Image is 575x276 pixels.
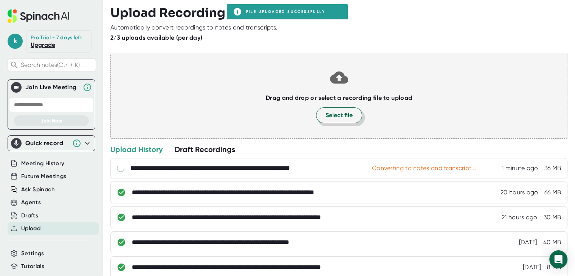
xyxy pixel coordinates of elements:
div: Quick record [25,140,68,147]
div: 36 MB [544,164,561,172]
div: 10/13/2025, 1:12:21 PM [523,264,541,271]
button: Upload [21,224,40,233]
b: Drag and drop or select a recording file to upload [266,94,412,101]
button: Settings [21,249,44,258]
div: Open Intercom Messenger [549,250,567,268]
div: 10/15/2025, 2:47:20 AM [502,214,538,221]
div: 30 MB [544,214,561,221]
div: 66 MB [544,189,561,196]
div: 10/15/2025, 11:50:26 PM [502,164,538,172]
div: 10/15/2025, 3:10:24 AM [501,189,538,196]
div: Pro Trial - 7 days left [31,34,82,41]
span: Search notes (Ctrl + K) [21,61,94,68]
div: Upload History [110,144,163,154]
span: k [8,34,23,49]
div: 40 MB [543,239,561,246]
div: 10/14/2025, 1:23:31 PM [519,239,537,246]
span: Select file [325,111,353,120]
button: Ask Spinach [21,185,55,194]
div: 8 MB [547,264,561,271]
button: Meeting History [21,159,64,168]
div: Automatically convert recordings to notes and transcripts. [110,24,277,31]
button: Agents [21,198,41,207]
h3: Upload Recording [110,6,567,20]
button: Drafts [21,211,38,220]
div: Join Live MeetingJoin Live Meeting [11,80,92,95]
div: Join Live Meeting [25,84,79,91]
div: Draft Recordings [175,144,235,154]
button: Join Now [14,115,89,126]
button: Select file [316,107,362,123]
a: Upgrade [31,41,55,48]
button: Future Meetings [21,172,66,181]
div: Quick record [11,136,92,151]
img: Join Live Meeting [12,84,20,91]
div: Converting to notes and transcript... [372,164,476,172]
button: Tutorials [21,262,44,271]
span: Join Now [40,118,62,124]
b: 2/3 uploads available (per day) [110,34,202,41]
